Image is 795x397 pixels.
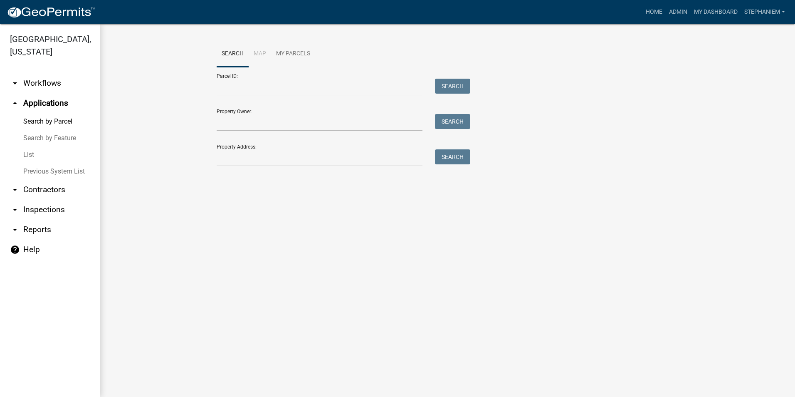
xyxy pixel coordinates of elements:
[741,4,788,20] a: StephanieM
[435,79,470,94] button: Search
[10,185,20,195] i: arrow_drop_down
[435,114,470,129] button: Search
[10,78,20,88] i: arrow_drop_down
[217,41,249,67] a: Search
[642,4,666,20] a: Home
[10,205,20,215] i: arrow_drop_down
[10,245,20,255] i: help
[10,225,20,235] i: arrow_drop_down
[10,98,20,108] i: arrow_drop_up
[435,149,470,164] button: Search
[666,4,691,20] a: Admin
[691,4,741,20] a: My Dashboard
[271,41,315,67] a: My Parcels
